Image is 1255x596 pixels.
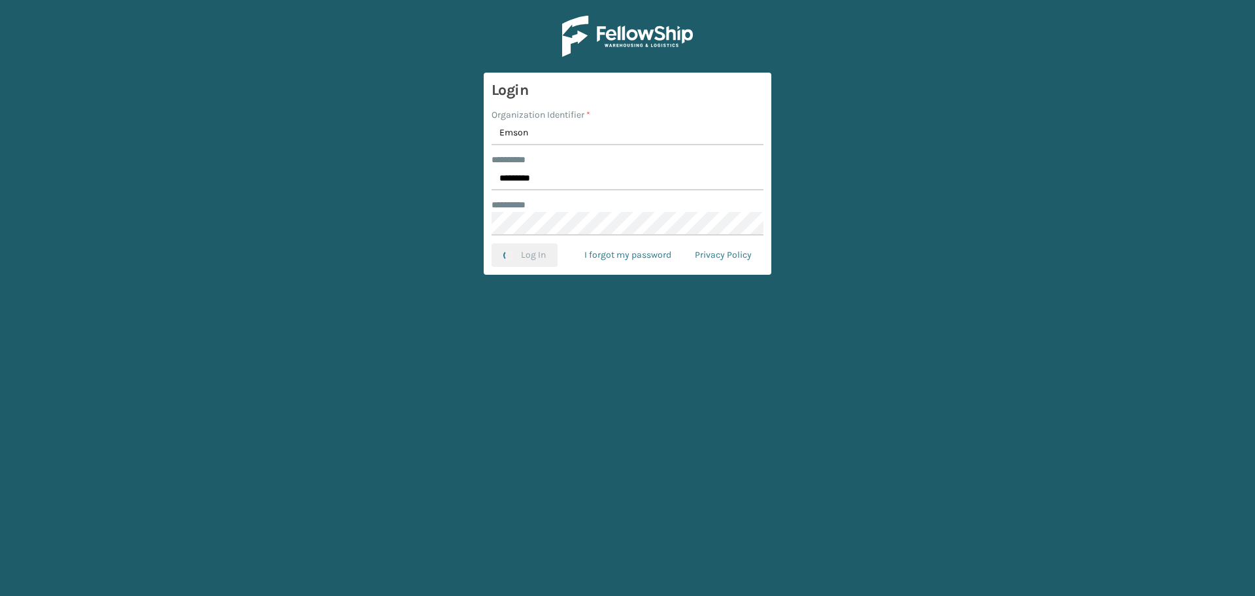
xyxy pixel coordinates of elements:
[573,243,683,267] a: I forgot my password
[683,243,763,267] a: Privacy Policy
[492,108,590,122] label: Organization Identifier
[492,80,763,100] h3: Login
[562,16,693,57] img: Logo
[492,243,558,267] button: Log In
